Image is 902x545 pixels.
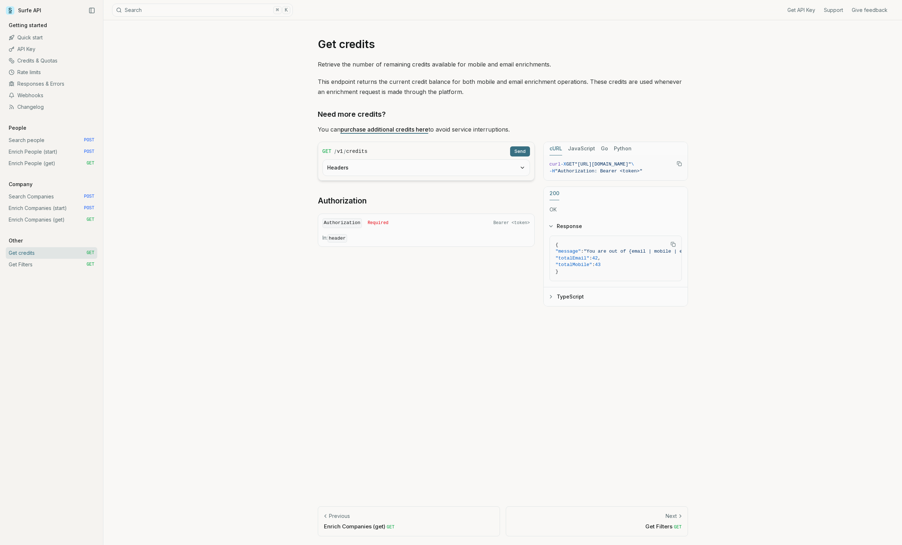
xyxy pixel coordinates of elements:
span: : [592,262,595,267]
button: 200 [550,187,559,200]
button: cURL [550,142,562,155]
p: Next [666,512,677,520]
span: -X [561,162,567,167]
button: JavaScript [568,142,595,155]
span: -H [550,168,555,174]
span: GET [86,160,94,166]
span: 42 [592,256,598,261]
a: Authorization [318,196,367,206]
p: OK [550,206,682,213]
a: Credits & Quotas [6,55,97,66]
p: Getting started [6,22,50,29]
code: credits [346,148,368,155]
a: Responses & Errors [6,78,97,90]
code: header [328,234,347,243]
p: Company [6,181,35,188]
div: Response [544,236,688,287]
a: purchase additional credits here [341,126,428,133]
p: Retrieve the number of remaining credits available for mobile and email enrichments. [318,59,688,69]
a: Support [824,7,843,14]
a: Need more credits? [318,108,386,120]
span: "You are out of {email | mobile | email and mobile} credits, buy more here: [URL][DOMAIN_NAME]" [584,249,852,254]
a: Give feedback [852,7,888,14]
span: / [344,148,346,155]
button: Go [601,142,608,155]
span: POST [84,194,94,199]
button: Search⌘K [112,4,293,17]
button: TypeScript [544,287,688,306]
a: Enrich Companies (get) GET [6,214,97,226]
a: PreviousEnrich Companies (get) GET [318,506,500,536]
button: Send [510,146,530,156]
p: People [6,124,29,132]
a: Enrich People (start) POST [6,146,97,158]
span: GET [387,525,395,530]
span: GET [86,217,94,223]
span: GET [86,262,94,267]
span: "Authorization: Bearer <token>" [555,168,642,174]
a: Rate limits [6,66,97,78]
span: / [334,148,336,155]
span: "totalEmail" [556,256,590,261]
p: You can to avoid service interruptions. [318,124,688,134]
p: Get Filters [512,523,682,530]
button: Copy Text [674,158,685,169]
span: POST [84,205,94,211]
p: In: [322,234,530,242]
a: Quick start [6,32,97,43]
span: GET [322,148,332,155]
span: , [598,256,601,261]
span: : [589,256,592,261]
a: API Key [6,43,97,55]
span: } [556,269,559,274]
span: POST [84,137,94,143]
span: "message" [556,249,581,254]
p: Previous [329,512,350,520]
a: NextGet Filters GET [506,506,688,536]
span: { [556,242,559,248]
a: Changelog [6,101,97,113]
button: Copy Text [668,239,679,250]
span: Required [368,220,389,226]
a: Get Filters GET [6,259,97,270]
code: Authorization [322,218,362,228]
a: Enrich Companies (start) POST [6,202,97,214]
span: GET [566,162,574,167]
p: Other [6,237,26,244]
kbd: K [282,6,290,14]
a: Enrich People (get) GET [6,158,97,169]
a: Search people POST [6,134,97,146]
span: 43 [595,262,601,267]
button: Python [614,142,632,155]
a: Surfe API [6,5,41,16]
a: Get API Key [787,7,815,14]
code: v1 [337,148,343,155]
p: This endpoint returns the current credit balance for both mobile and email enrichment operations.... [318,77,688,97]
span: \ [631,162,634,167]
a: Webhooks [6,90,97,101]
h1: Get credits [318,38,688,51]
span: GET [86,250,94,256]
a: Get credits GET [6,247,97,259]
p: Enrich Companies (get) [324,523,494,530]
span: Bearer <token> [493,220,530,226]
kbd: ⌘ [273,6,281,14]
span: : [581,249,584,254]
span: POST [84,149,94,155]
span: "[URL][DOMAIN_NAME]" [575,162,631,167]
span: "totalMobile" [556,262,592,267]
a: Search Companies POST [6,191,97,202]
span: curl [550,162,561,167]
button: Collapse Sidebar [86,5,97,16]
button: Headers [323,160,530,176]
span: GET [674,525,682,530]
button: Response [544,217,688,236]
